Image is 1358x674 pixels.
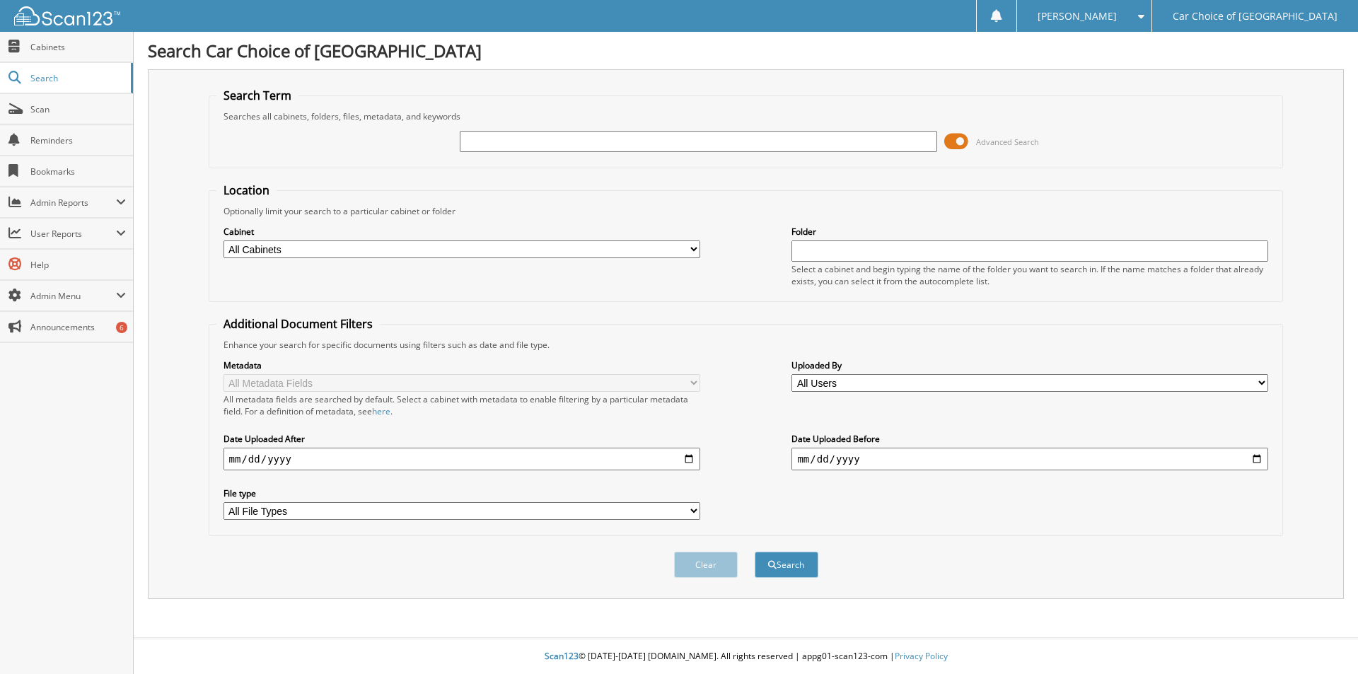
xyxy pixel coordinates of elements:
span: [PERSON_NAME] [1038,12,1117,21]
label: File type [224,487,700,499]
label: Uploaded By [791,359,1268,371]
legend: Search Term [216,88,298,103]
div: All metadata fields are searched by default. Select a cabinet with metadata to enable filtering b... [224,393,700,417]
span: Scan123 [545,650,579,662]
div: 6 [116,322,127,333]
span: Admin Menu [30,290,116,302]
legend: Additional Document Filters [216,316,380,332]
div: Optionally limit your search to a particular cabinet or folder [216,205,1276,217]
label: Cabinet [224,226,700,238]
span: Advanced Search [976,136,1039,147]
h1: Search Car Choice of [GEOGRAPHIC_DATA] [148,39,1344,62]
label: Folder [791,226,1268,238]
span: Search [30,72,124,84]
div: Enhance your search for specific documents using filters such as date and file type. [216,339,1276,351]
legend: Location [216,182,277,198]
span: User Reports [30,228,116,240]
iframe: Chat Widget [1287,606,1358,674]
label: Metadata [224,359,700,371]
span: Car Choice of [GEOGRAPHIC_DATA] [1173,12,1337,21]
span: Announcements [30,321,126,333]
input: end [791,448,1268,470]
div: Searches all cabinets, folders, files, metadata, and keywords [216,110,1276,122]
span: Bookmarks [30,165,126,178]
button: Clear [674,552,738,578]
span: Cabinets [30,41,126,53]
span: Scan [30,103,126,115]
span: Help [30,259,126,271]
img: scan123-logo-white.svg [14,6,120,25]
span: Admin Reports [30,197,116,209]
button: Search [755,552,818,578]
label: Date Uploaded Before [791,433,1268,445]
div: © [DATE]-[DATE] [DOMAIN_NAME]. All rights reserved | appg01-scan123-com | [134,639,1358,674]
div: Select a cabinet and begin typing the name of the folder you want to search in. If the name match... [791,263,1268,287]
a: here [372,405,390,417]
input: start [224,448,700,470]
span: Reminders [30,134,126,146]
a: Privacy Policy [895,650,948,662]
label: Date Uploaded After [224,433,700,445]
